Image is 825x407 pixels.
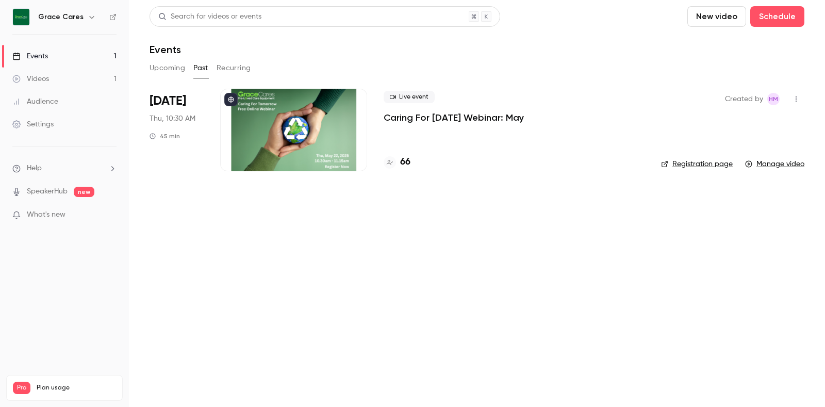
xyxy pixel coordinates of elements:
[12,74,49,84] div: Videos
[217,60,251,76] button: Recurring
[661,159,733,169] a: Registration page
[687,6,746,27] button: New video
[150,89,204,171] div: May 22 Thu, 10:30 AM (Europe/London)
[384,111,524,124] a: Caring For [DATE] Webinar: May
[13,9,29,25] img: Grace Cares
[38,12,84,22] h6: Grace Cares
[37,384,116,392] span: Plan usage
[158,11,261,22] div: Search for videos or events
[400,155,410,169] h4: 66
[725,93,763,105] span: Created by
[74,187,94,197] span: new
[13,382,30,394] span: Pro
[12,51,48,61] div: Events
[745,159,804,169] a: Manage video
[12,163,117,174] li: help-dropdown-opener
[150,132,180,140] div: 45 min
[104,210,117,220] iframe: Noticeable Trigger
[769,93,778,105] span: HM
[12,119,54,129] div: Settings
[27,209,65,220] span: What's new
[384,155,410,169] a: 66
[27,163,42,174] span: Help
[193,60,208,76] button: Past
[767,93,780,105] span: Hannah Montgomery
[27,186,68,197] a: SpeakerHub
[384,91,435,103] span: Live event
[150,93,186,109] span: [DATE]
[150,113,195,124] span: Thu, 10:30 AM
[750,6,804,27] button: Schedule
[150,43,181,56] h1: Events
[150,60,185,76] button: Upcoming
[12,96,58,107] div: Audience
